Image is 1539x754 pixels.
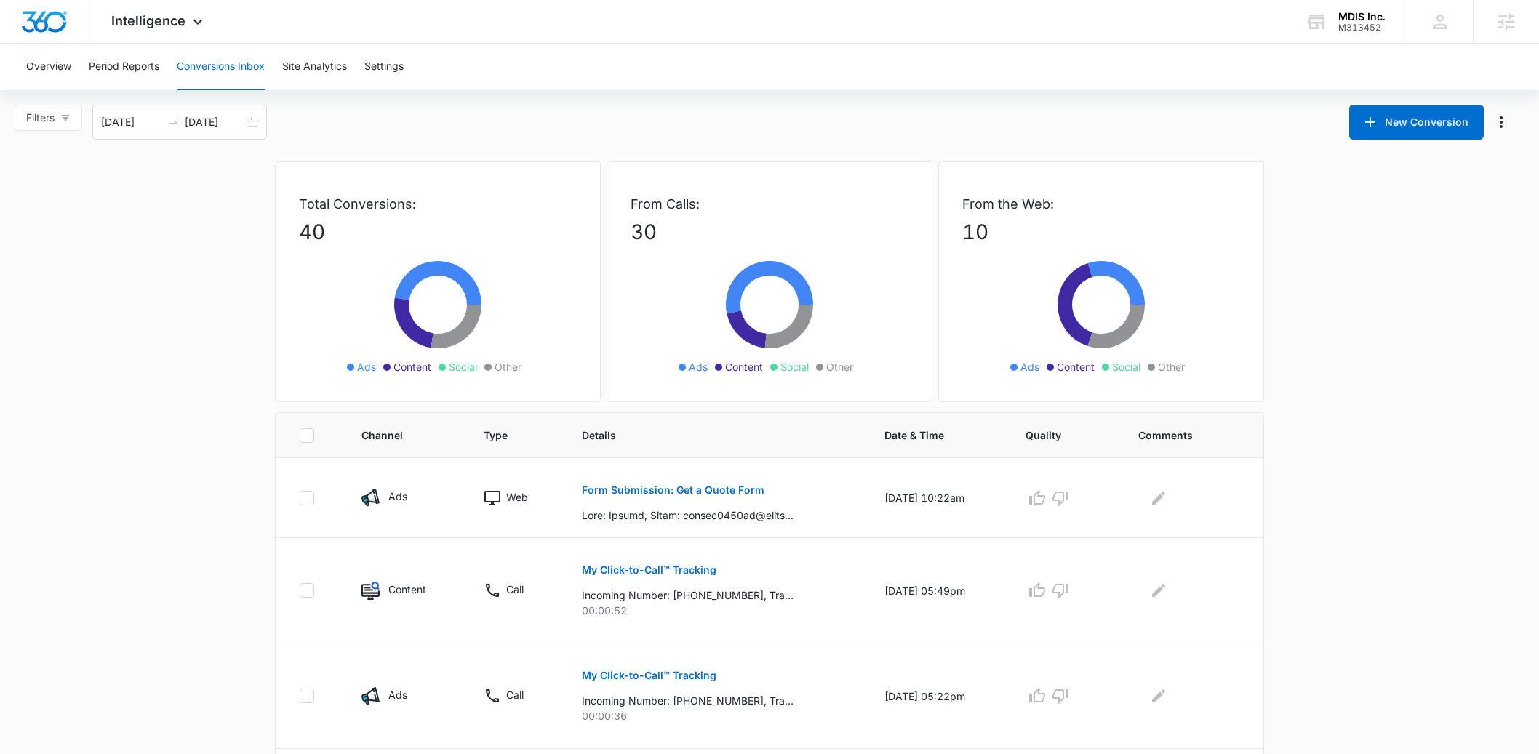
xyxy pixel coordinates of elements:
span: Filters [26,110,55,126]
button: My Click-to-Call™ Tracking [582,553,716,587]
button: Overview [26,44,71,90]
p: Total Conversions: [299,194,577,214]
input: Start date [101,114,161,130]
span: Ads [1020,359,1039,374]
span: Comments [1138,428,1219,443]
button: Settings [364,44,404,90]
button: Site Analytics [282,44,347,90]
span: Type [484,428,526,443]
span: Content [393,359,431,374]
p: Incoming Number: [PHONE_NUMBER], Tracking Number: [PHONE_NUMBER], Ring To: [PHONE_NUMBER], Caller... [582,587,794,603]
button: My Click-to-Call™ Tracking [582,658,716,693]
button: Manage Numbers [1490,111,1513,134]
span: to [167,116,179,128]
button: Edit Comments [1147,684,1170,707]
p: From the Web: [962,194,1240,214]
p: 00:00:52 [582,603,849,618]
span: Social [449,359,477,374]
button: Edit Comments [1147,579,1170,602]
div: account name [1338,11,1386,23]
span: Ads [689,359,708,374]
button: New Conversion [1349,105,1484,140]
p: Web [506,489,528,505]
button: Period Reports [89,44,159,90]
p: 10 [962,217,1240,247]
span: Other [1158,359,1185,374]
span: Content [1057,359,1095,374]
span: Channel [361,428,428,443]
span: swap-right [167,116,179,128]
button: Conversions Inbox [177,44,265,90]
p: Call [506,687,524,702]
p: 00:00:36 [582,708,849,723]
p: Incoming Number: [PHONE_NUMBER], Tracking Number: [PHONE_NUMBER], Ring To: [PHONE_NUMBER], Caller... [582,693,794,708]
p: Lore: Ipsumd, Sitam: consec0450ad@elits.doe, Tem inc ut labo?: Etd magn al eni adminimveniamq nos... [582,508,794,523]
button: Form Submission: Get a Quote Form [582,473,764,508]
p: Content [388,582,426,597]
div: account id [1338,23,1386,33]
p: Ads [388,687,407,702]
td: [DATE] 10:22am [867,458,1009,538]
span: Details [582,428,828,443]
td: [DATE] 05:22pm [867,643,1009,749]
button: Filters [15,105,82,131]
span: Social [1112,359,1140,374]
span: Content [725,359,763,374]
span: Intelligence [111,13,185,28]
p: 30 [631,217,908,247]
p: From Calls: [631,194,908,214]
span: Other [495,359,521,374]
span: Date & Time [884,428,970,443]
p: Ads [388,489,407,504]
span: Other [826,359,853,374]
input: End date [185,114,245,130]
td: [DATE] 05:49pm [867,538,1009,643]
span: Ads [357,359,376,374]
span: Quality [1026,428,1082,443]
p: Call [506,582,524,597]
button: Edit Comments [1147,486,1170,510]
p: Form Submission: Get a Quote Form [582,485,764,495]
p: My Click-to-Call™ Tracking [582,565,716,575]
p: 40 [299,217,577,247]
span: Social [780,359,809,374]
p: My Click-to-Call™ Tracking [582,670,716,681]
